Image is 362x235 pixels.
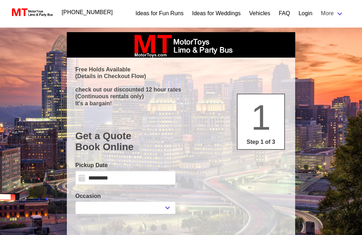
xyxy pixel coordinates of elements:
img: MotorToys Logo [10,7,53,17]
h1: Get a Quote Book Online [75,130,287,153]
a: More [317,6,348,20]
p: (Continuous rentals only) [75,93,287,100]
a: [PHONE_NUMBER] [58,5,117,19]
a: Login [298,9,312,18]
img: box_logo_brand.jpeg [128,32,234,58]
p: Free Holds Available [75,66,287,73]
span: 1 [251,98,271,137]
a: FAQ [279,9,290,18]
p: Step 1 of 3 [240,138,281,146]
p: (Details in Checkout Flow) [75,73,287,80]
p: It's a bargain! [75,100,287,107]
a: Vehicles [249,9,270,18]
p: check out our discounted 12 hour rates [75,86,287,93]
label: Pickup Date [75,161,176,170]
a: Ideas for Weddings [192,9,241,18]
label: Occasion [75,192,176,200]
a: Ideas for Fun Runs [135,9,183,18]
